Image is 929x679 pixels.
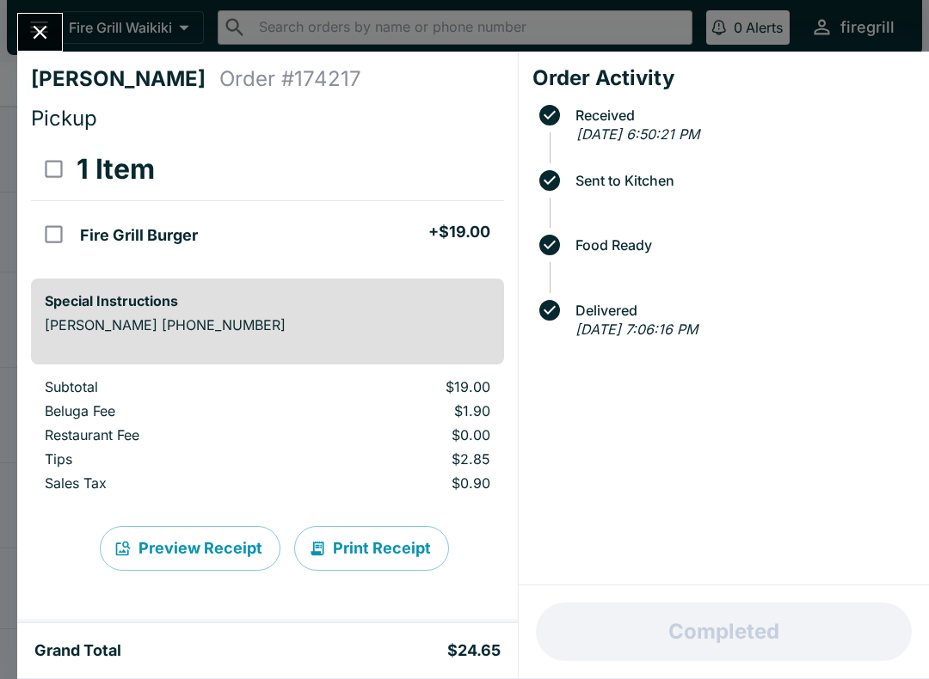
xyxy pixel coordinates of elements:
p: Beluga Fee [45,402,286,419]
p: $0.00 [314,426,490,443]
p: [PERSON_NAME] [PHONE_NUMBER] [45,316,490,333]
span: Food Ready [567,237,915,253]
p: $19.00 [314,378,490,395]
button: Preview Receipt [100,526,280,571]
p: $1.90 [314,402,490,419]
p: Restaurant Fee [45,426,286,443]
span: Delivered [567,303,915,318]
h4: [PERSON_NAME] [31,66,219,92]
h6: Special Instructions [45,292,490,309]
button: Print Receipt [294,526,449,571]
p: Tips [45,450,286,468]
p: $0.90 [314,474,490,492]
span: Pickup [31,106,97,131]
table: orders table [31,378,504,499]
h3: 1 Item [77,152,155,187]
p: $2.85 [314,450,490,468]
p: Subtotal [45,378,286,395]
em: [DATE] 7:06:16 PM [575,321,698,338]
h4: Order Activity [532,65,915,91]
h5: Fire Grill Burger [80,225,198,246]
p: Sales Tax [45,474,286,492]
em: [DATE] 6:50:21 PM [576,125,699,143]
h5: $24.65 [447,640,501,661]
h5: Grand Total [34,640,121,661]
span: Sent to Kitchen [567,173,915,188]
table: orders table [31,138,504,265]
button: Close [18,14,62,51]
h5: + $19.00 [428,222,490,242]
span: Received [567,107,915,123]
h4: Order # 174217 [219,66,361,92]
